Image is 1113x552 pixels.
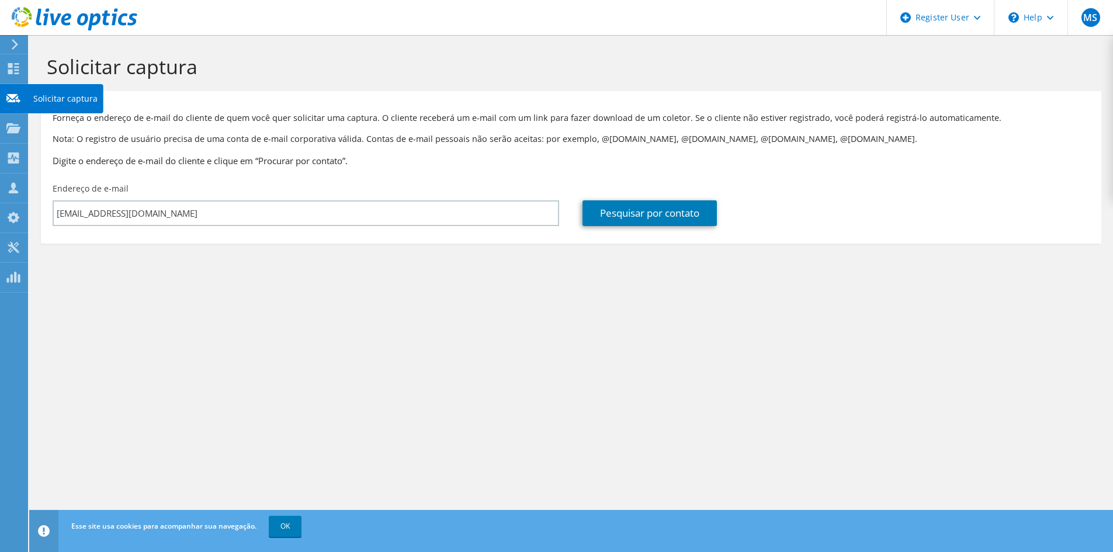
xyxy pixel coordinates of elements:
[1081,8,1100,27] span: MS
[582,200,717,226] a: Pesquisar por contato
[269,516,301,537] a: OK
[53,154,1090,167] h3: Digite o endereço de e-mail do cliente e clique em “Procurar por contato”.
[53,183,129,195] label: Endereço de e-mail
[53,133,1090,145] p: Nota: O registro de usuário precisa de uma conta de e-mail corporativa válida. Contas de e-mail p...
[27,84,103,113] div: Solicitar captura
[71,521,256,531] span: Esse site usa cookies para acompanhar sua navegação.
[47,54,1090,79] h1: Solicitar captura
[53,112,1090,124] p: Forneça o endereço de e-mail do cliente de quem você quer solicitar uma captura. O cliente recebe...
[1008,12,1019,23] svg: \n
